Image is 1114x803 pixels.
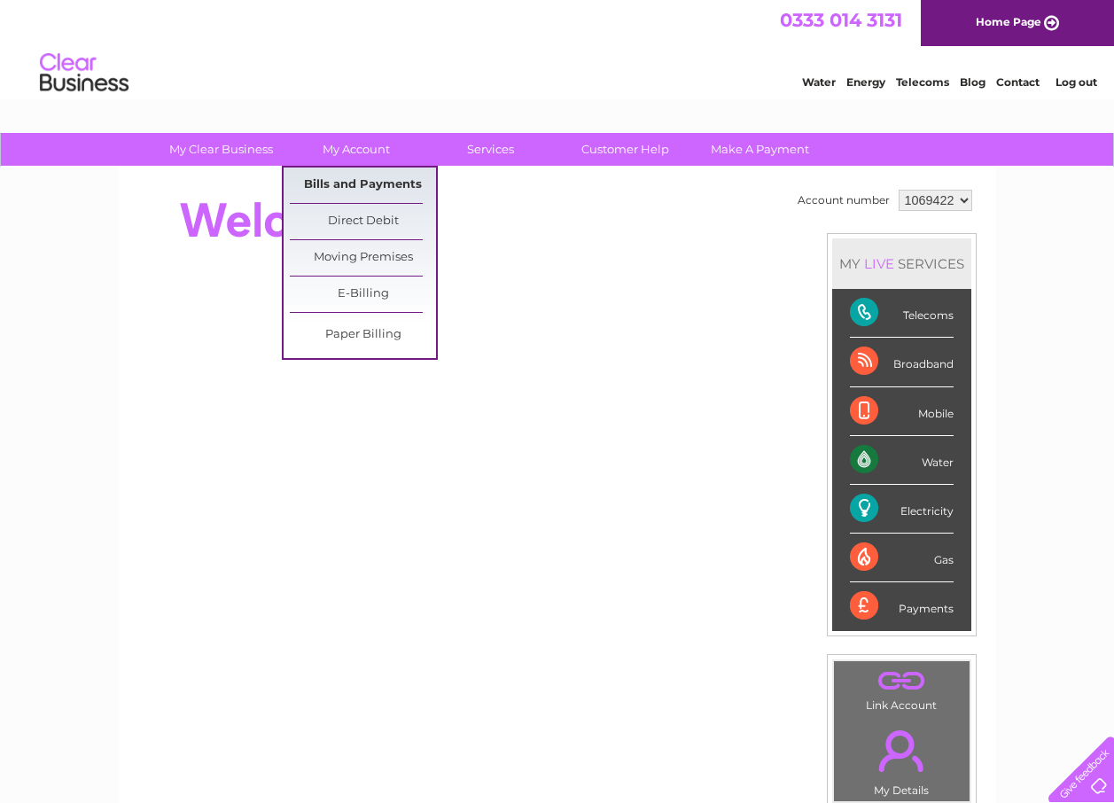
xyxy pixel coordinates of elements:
td: Account number [793,185,894,215]
div: Water [850,436,954,485]
div: Mobile [850,387,954,436]
a: Contact [996,75,1040,89]
a: Moving Premises [290,240,436,276]
div: MY SERVICES [832,238,971,289]
div: Telecoms [850,289,954,338]
div: Broadband [850,338,954,386]
img: logo.png [39,46,129,100]
td: Link Account [833,660,970,716]
div: Clear Business is a trading name of Verastar Limited (registered in [GEOGRAPHIC_DATA] No. 3667643... [139,10,977,86]
a: Water [802,75,836,89]
a: 0333 014 3131 [780,9,902,31]
a: Blog [960,75,985,89]
div: Gas [850,534,954,582]
a: . [838,666,965,697]
a: Telecoms [896,75,949,89]
a: E-Billing [290,277,436,312]
a: Energy [846,75,885,89]
a: Bills and Payments [290,168,436,203]
a: Customer Help [552,133,698,166]
td: My Details [833,715,970,802]
a: Paper Billing [290,317,436,353]
a: Make A Payment [687,133,833,166]
a: My Clear Business [148,133,294,166]
a: My Account [283,133,429,166]
div: Payments [850,582,954,630]
div: LIVE [861,255,898,272]
a: . [838,720,965,782]
a: Direct Debit [290,204,436,239]
a: Log out [1056,75,1097,89]
a: Services [417,133,564,166]
div: Electricity [850,485,954,534]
